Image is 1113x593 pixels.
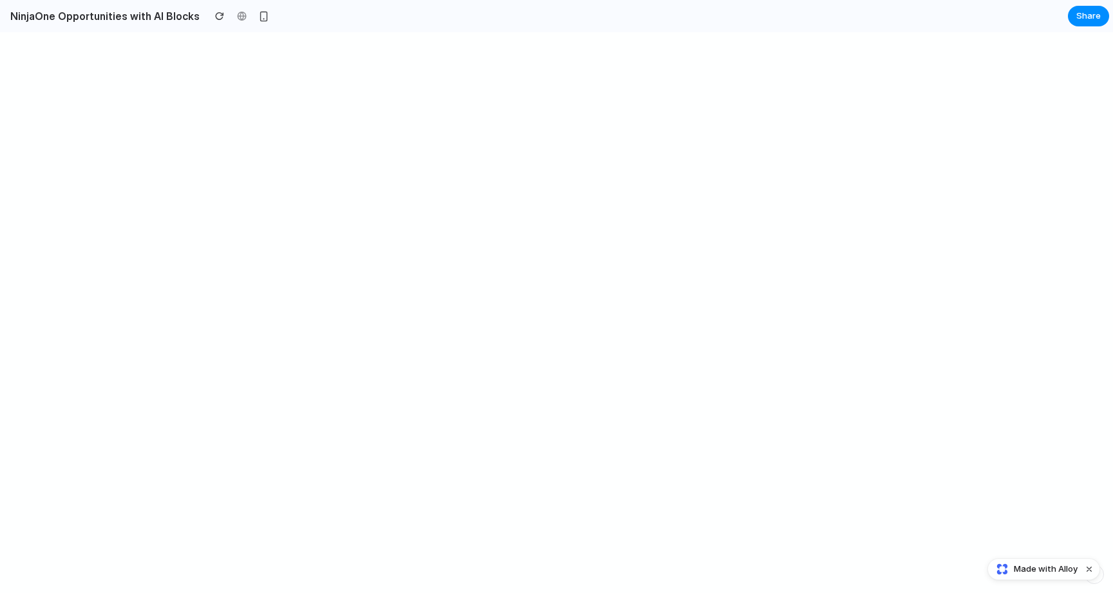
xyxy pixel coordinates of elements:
a: Made with Alloy [988,563,1079,576]
h2: NinjaOne Opportunities with AI Blocks [5,8,200,24]
span: Made with Alloy [1014,563,1078,576]
button: Dismiss watermark [1081,561,1097,577]
span: Share [1076,10,1101,23]
button: Share [1068,6,1109,26]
